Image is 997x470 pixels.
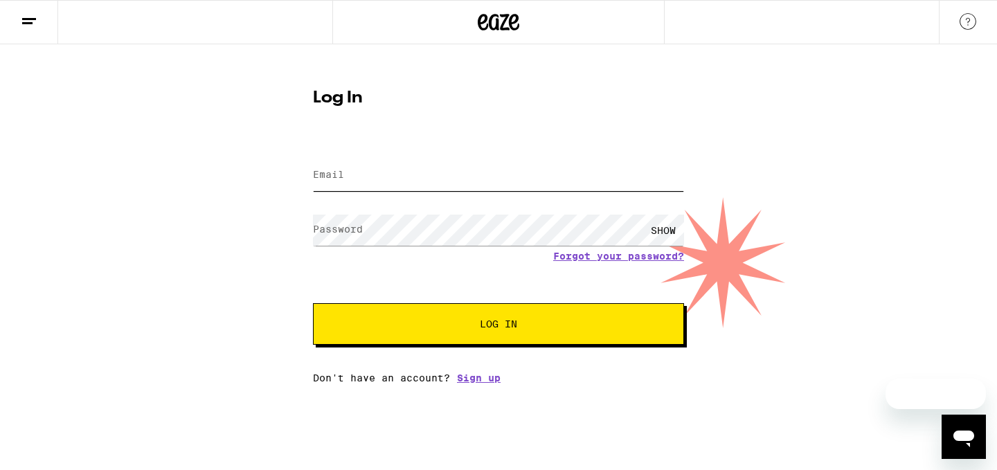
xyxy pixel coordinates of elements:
div: SHOW [643,215,684,246]
label: Password [313,224,363,235]
a: Forgot your password? [553,251,684,262]
h1: Log In [313,90,684,107]
a: Sign up [457,372,501,383]
iframe: Message from company [886,379,986,409]
input: Email [313,160,684,191]
label: Email [313,169,344,180]
iframe: Button to launch messaging window [942,415,986,459]
button: Log In [313,303,684,345]
span: Log In [480,319,517,329]
div: Don't have an account? [313,372,684,383]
